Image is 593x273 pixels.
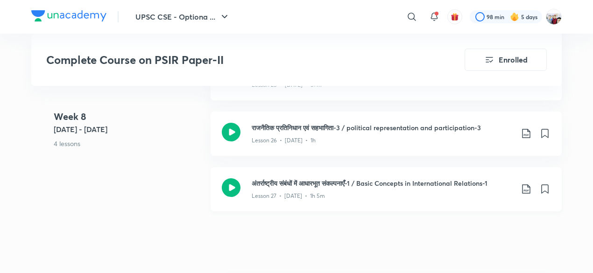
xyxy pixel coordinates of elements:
img: streak [510,12,519,21]
h3: राजनैतिक प्रतिनिधान एवं सहभागिता-3 / political representation and participation-3 [252,123,513,133]
button: Enrolled [465,49,547,71]
h5: [DATE] - [DATE] [54,124,203,135]
p: 4 lessons [54,139,203,148]
button: UPSC CSE - Optiona ... [130,7,236,26]
h3: अंतर्राष्ट्रीय संबंधों में आधारभूत संकल्पनाएँ-1 / Basic Concepts in International Relations-1 [252,178,513,188]
img: Company Logo [31,10,106,21]
img: km swarthi [546,9,562,25]
img: avatar [451,13,459,21]
button: avatar [447,9,462,24]
h3: Complete Course on PSIR Paper-II [46,53,412,67]
a: राजनैतिक प्रतिनिधान एवं सहभागिता-3 / political representation and participation-3Lesson 26 • [DAT... [211,112,562,167]
p: Lesson 26 • [DATE] • 1h [252,136,316,145]
a: Company Logo [31,10,106,24]
p: Lesson 27 • [DATE] • 1h 5m [252,192,325,200]
h4: Week 8 [54,110,203,124]
a: अंतर्राष्ट्रीय संबंधों में आधारभूत संकल्पनाएँ-1 / Basic Concepts in International Relations-1Less... [211,167,562,223]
